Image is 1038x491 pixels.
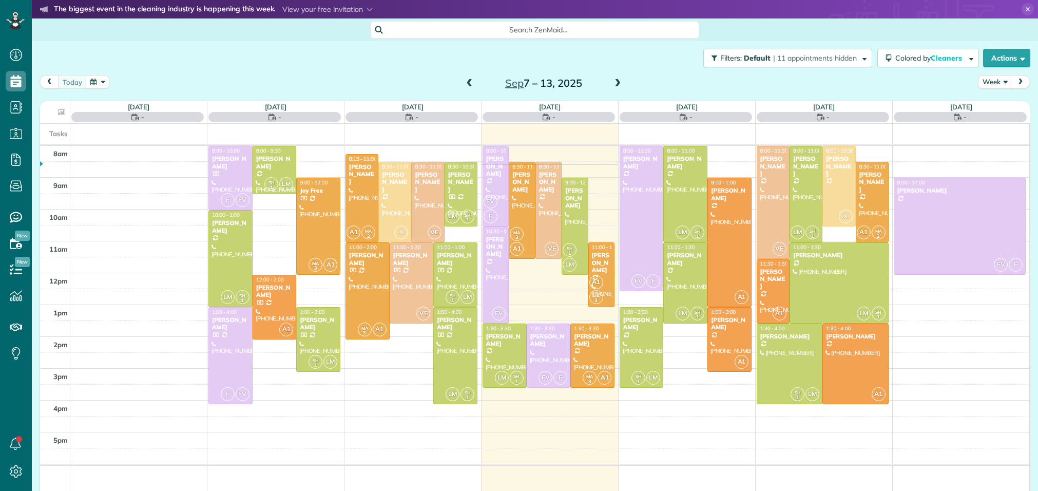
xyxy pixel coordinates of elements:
span: 11:00 - 1:00 [437,244,465,251]
span: VE [545,242,559,256]
span: 10am [49,213,68,221]
span: 1:00 - 3:00 [300,309,324,315]
span: LM [323,355,337,369]
span: New [15,257,30,267]
div: [PERSON_NAME] [897,187,1023,194]
span: X [839,210,853,223]
span: 9:00 - 12:00 [565,179,593,186]
span: SH [636,373,642,379]
small: 1 [236,296,249,306]
span: Cleaners [931,53,964,63]
span: - [689,112,693,122]
span: X [394,225,408,239]
span: 8am [53,149,68,158]
span: 1:30 - 4:00 [760,325,785,332]
span: LM [791,225,804,239]
span: A1 [735,355,748,369]
div: [PERSON_NAME] [666,155,704,170]
span: FV [539,371,552,385]
span: SH [450,293,456,298]
button: Filters: Default | 11 appointments hidden [703,49,872,67]
small: 3 [309,263,322,273]
span: 10:00 - 1:00 [212,212,240,218]
span: 9:00 - 12:00 [897,179,925,186]
span: A1 [735,290,748,304]
span: 8:00 - 11:30 [760,147,788,154]
div: [PERSON_NAME] [623,316,661,331]
span: F [646,274,660,288]
span: F [484,210,497,223]
a: [DATE] [950,103,972,111]
span: 9:00 - 1:00 [711,179,736,186]
span: New [15,231,30,241]
span: Colored by [895,53,966,63]
button: next [1011,75,1030,89]
span: SH [795,390,801,395]
span: Filters: [720,53,742,63]
div: [PERSON_NAME] [436,252,474,267]
small: 3 [510,233,523,242]
span: MA [586,373,593,379]
small: 1 [632,377,645,387]
div: [PERSON_NAME] [486,155,506,177]
div: [PERSON_NAME] [623,155,661,170]
span: 8:15 - 11:00 [349,156,377,162]
div: [PERSON_NAME] [760,268,786,290]
span: 11:00 - 1:30 [393,244,421,251]
small: 1 [510,377,523,387]
span: SH [875,309,881,315]
div: [PERSON_NAME] [793,252,886,259]
div: [PERSON_NAME] [530,333,568,348]
div: [PERSON_NAME] [486,236,506,258]
div: [PERSON_NAME] [760,333,820,340]
span: Default [744,53,771,63]
span: 1pm [53,309,68,317]
span: FV [484,195,497,209]
div: [PERSON_NAME] [539,171,559,193]
span: 8:00 - 9:30 [256,147,281,154]
span: SH [695,228,701,234]
button: Colored byCleaners [877,49,979,67]
span: SH [465,390,471,395]
span: 8:00 - 11:00 [667,147,695,154]
span: 11:30 - 1:30 [760,260,788,267]
small: 1 [309,361,322,370]
span: VE [416,307,430,320]
span: LM [279,177,293,191]
div: [PERSON_NAME] [212,316,249,331]
button: Actions [983,49,1030,67]
button: today [58,75,87,89]
div: [PERSON_NAME] [565,187,585,209]
div: [PERSON_NAME] [666,252,704,267]
span: 8:00 - 10:00 [212,147,240,154]
span: VE [773,242,786,256]
span: A1 [510,242,524,256]
div: Joy Free [299,187,337,194]
small: 1 [872,312,885,322]
span: A1 [872,387,886,401]
span: LM [563,258,576,272]
span: 11:00 - 1:30 [793,244,821,251]
a: [DATE] [676,103,698,111]
span: A1 [279,323,293,336]
span: MA [875,228,882,234]
div: [PERSON_NAME] [793,155,819,177]
small: 3 [362,232,375,241]
span: - [552,112,555,122]
div: [PERSON_NAME] [710,187,748,202]
span: 1:30 - 3:30 [574,325,599,332]
div: [PERSON_NAME] [591,252,611,274]
span: - [964,112,967,122]
span: LM [446,387,459,401]
button: Week [978,75,1012,89]
div: [PERSON_NAME] [710,316,748,331]
span: F [1009,258,1023,272]
h2: 7 – 13, 2025 [479,78,608,89]
a: [DATE] [539,103,561,111]
span: A1 [857,225,871,239]
div: [PERSON_NAME] [349,252,387,267]
span: SH [567,245,573,251]
span: SH [695,309,701,315]
span: 12:00 - 2:00 [256,276,284,283]
a: Filters: Default | 11 appointments hidden [698,49,872,67]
